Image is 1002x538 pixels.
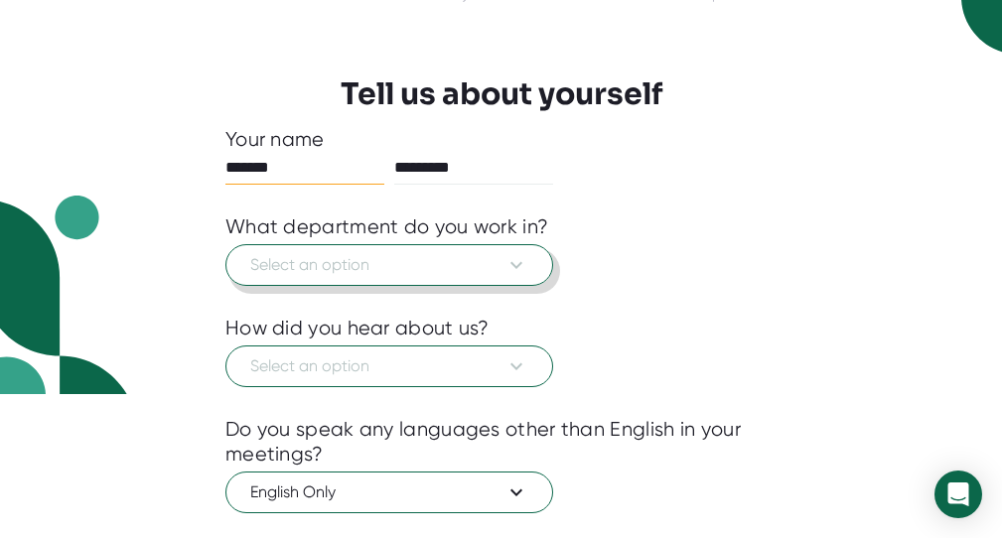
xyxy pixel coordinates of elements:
[341,76,662,112] h3: Tell us about yourself
[225,417,777,467] div: Do you speak any languages other than English in your meetings?
[225,471,553,513] button: English Only
[225,244,553,286] button: Select an option
[934,471,982,518] div: Open Intercom Messenger
[250,354,528,378] span: Select an option
[225,345,553,387] button: Select an option
[225,316,490,340] div: How did you hear about us?
[250,480,528,504] span: English Only
[225,127,777,152] div: Your name
[225,214,548,239] div: What department do you work in?
[250,253,528,277] span: Select an option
